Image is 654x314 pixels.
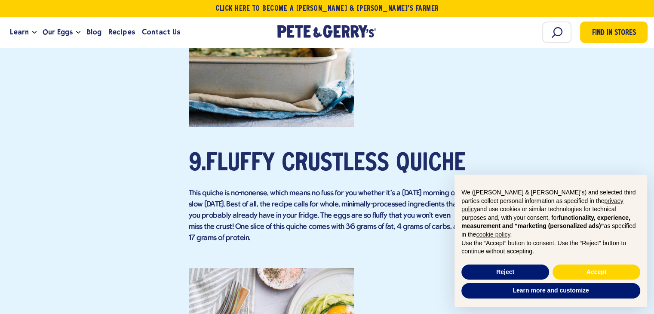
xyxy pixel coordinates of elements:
span: Recipes [108,27,135,37]
span: Find in Stores [592,28,636,39]
p: We ([PERSON_NAME] & [PERSON_NAME]'s) and selected third parties collect personal information as s... [461,188,640,239]
button: Accept [553,265,640,280]
input: Search [542,22,571,43]
span: Contact Us [142,27,180,37]
span: Our Eggs [43,27,73,37]
p: This quiche is no-nonense, which means no fuss for you whether it's a [DATE] morning or a slow [D... [189,188,466,244]
a: Recipes [105,21,138,44]
a: Find in Stores [580,22,648,43]
a: Fluffy Crustless Quiche [206,152,466,176]
h2: 9. [189,151,466,177]
button: Learn more and customize [461,283,640,299]
span: Learn [10,27,29,37]
a: Learn [6,21,32,44]
span: Blog [86,27,101,37]
a: Contact Us [138,21,184,44]
button: Open the dropdown menu for Our Eggs [76,31,80,34]
a: Our Eggs [39,21,76,44]
a: Blog [83,21,105,44]
a: cookie policy [476,231,510,238]
button: Open the dropdown menu for Learn [32,31,37,34]
p: Use the “Accept” button to consent. Use the “Reject” button to continue without accepting. [461,239,640,256]
button: Reject [461,265,549,280]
